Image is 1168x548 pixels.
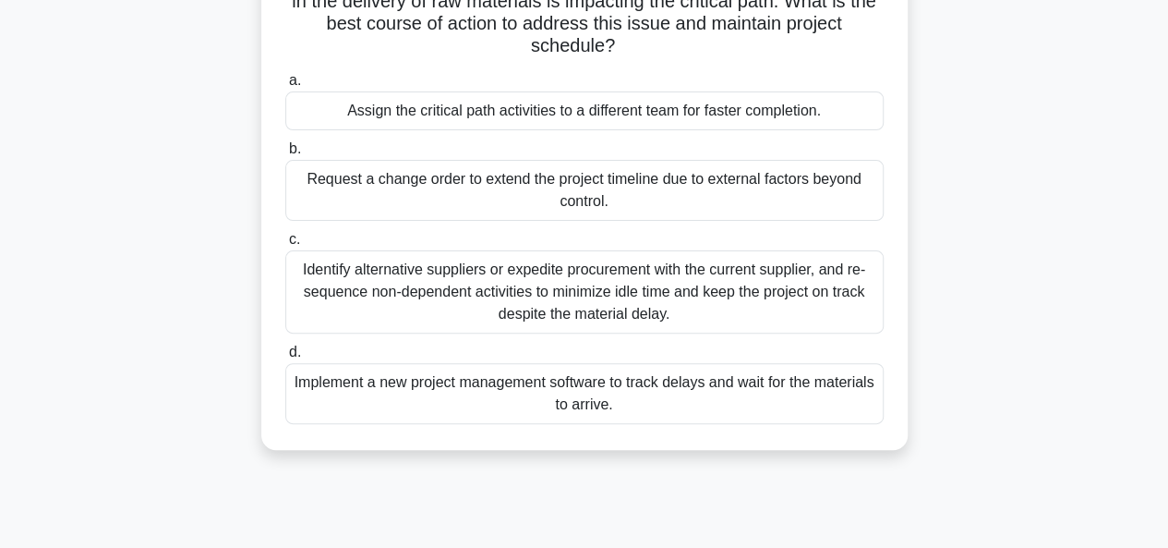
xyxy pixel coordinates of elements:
[285,91,884,130] div: Assign the critical path activities to a different team for faster completion.
[289,72,301,88] span: a.
[285,250,884,334] div: Identify alternative suppliers or expedite procurement with the current supplier, and re-sequence...
[289,344,301,359] span: d.
[289,231,300,247] span: c.
[289,140,301,156] span: b.
[285,363,884,424] div: Implement a new project management software to track delays and wait for the materials to arrive.
[285,160,884,221] div: Request a change order to extend the project timeline due to external factors beyond control.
